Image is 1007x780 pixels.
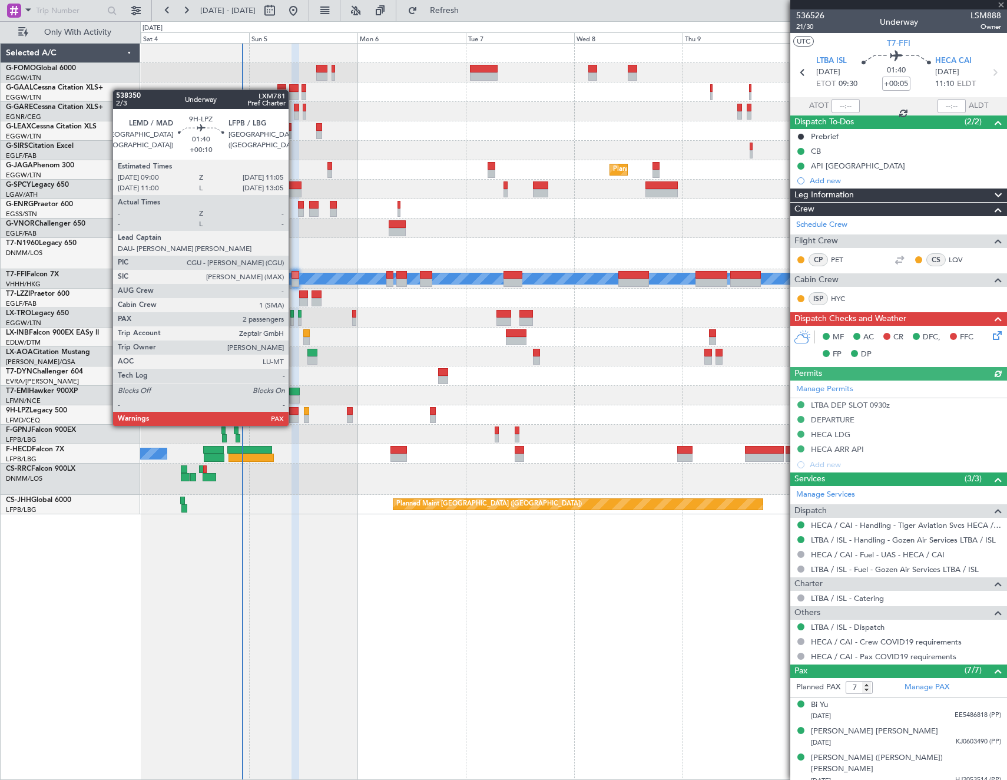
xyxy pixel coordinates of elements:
[6,465,31,472] span: CS-RRC
[31,28,124,37] span: Only With Activity
[6,407,67,414] a: 9H-LPZLegacy 500
[6,151,37,160] a: EGLF/FAB
[6,407,29,414] span: 9H-LPZ
[887,37,910,49] span: T7-FFI
[6,446,32,453] span: F-HECD
[794,606,820,620] span: Others
[6,338,41,347] a: EDLW/DTM
[396,495,582,513] div: Planned Maint [GEOGRAPHIC_DATA] ([GEOGRAPHIC_DATA])
[6,280,41,289] a: VHHH/HKG
[863,332,874,343] span: AC
[816,67,840,78] span: [DATE]
[13,23,128,42] button: Only With Activity
[6,220,35,227] span: G-VNOR
[905,682,949,693] a: Manage PAX
[36,2,104,19] input: Trip Number
[6,377,79,386] a: EVRA/[PERSON_NAME]
[6,290,69,298] a: T7-LZZIPraetor 600
[811,738,831,747] span: [DATE]
[6,349,33,356] span: LX-AOA
[6,162,33,169] span: G-JAGA
[6,249,42,257] a: DNMM/LOS
[249,32,357,43] div: Sun 5
[811,131,839,141] div: Prebrief
[923,332,940,343] span: DFC,
[811,550,945,560] a: HECA / CAI - Fuel - UAS - HECA / CAI
[6,190,38,199] a: LGAV/ATH
[809,292,828,305] div: ISP
[6,240,77,247] a: T7-N1960Legacy 650
[6,201,73,208] a: G-ENRGPraetor 600
[811,699,828,711] div: Bi Yu
[965,472,982,485] span: (3/3)
[793,36,814,47] button: UTC
[6,210,37,219] a: EGSS/STN
[811,593,884,603] a: LTBA / ISL - Catering
[810,176,1001,186] div: Add new
[574,32,683,43] div: Wed 8
[955,710,1001,720] span: EE5486818 (PP)
[811,712,831,720] span: [DATE]
[794,312,906,326] span: Dispatch Checks and Weather
[6,329,29,336] span: LX-INB
[6,162,74,169] a: G-JAGAPhenom 300
[816,78,836,90] span: ETOT
[965,664,982,676] span: (7/7)
[796,489,855,501] a: Manage Services
[6,497,71,504] a: CS-JHHGlobal 6000
[811,726,938,738] div: [PERSON_NAME] [PERSON_NAME]
[6,416,40,425] a: LFMD/CEQ
[6,319,41,328] a: EGGW/LTN
[6,113,41,121] a: EGNR/CEG
[6,329,99,336] a: LX-INBFalcon 900EX EASy II
[6,388,29,395] span: T7-EMI
[6,497,31,504] span: CS-JHH
[811,520,1001,530] a: HECA / CAI - Handling - Tiger Aviation Svcs HECA / CAI
[956,737,1001,747] span: KJ0603490 (PP)
[6,143,28,150] span: G-SIRS
[809,253,828,266] div: CP
[794,577,823,591] span: Charter
[6,181,69,189] a: G-SPCYLegacy 650
[935,78,954,90] span: 11:10
[6,290,30,298] span: T7-LZZI
[794,203,814,216] span: Crew
[613,161,799,179] div: Planned Maint [GEOGRAPHIC_DATA] ([GEOGRAPHIC_DATA])
[831,293,857,304] a: HYC
[6,123,97,130] a: G-LEAXCessna Citation XLS
[6,435,37,444] a: LFPB/LBG
[811,161,905,171] div: API [GEOGRAPHIC_DATA]
[6,104,33,111] span: G-GARE
[893,332,903,343] span: CR
[6,299,37,308] a: EGLF/FAB
[796,22,824,32] span: 21/30
[6,143,74,150] a: G-SIRSCitation Excel
[6,388,78,395] a: T7-EMIHawker 900XP
[200,5,256,16] span: [DATE] - [DATE]
[965,115,982,128] span: (2/2)
[402,1,473,20] button: Refresh
[6,310,69,317] a: LX-TROLegacy 650
[466,32,574,43] div: Tue 7
[796,219,847,231] a: Schedule Crew
[6,349,90,356] a: LX-AOACitation Mustang
[935,55,972,67] span: HECA CAI
[6,240,39,247] span: T7-N1960
[970,9,1001,22] span: LSM888
[811,146,821,156] div: CB
[831,255,857,265] a: PET
[357,32,466,43] div: Mon 6
[949,255,975,265] a: LQV
[811,637,962,647] a: HECA / CAI - Crew COVID19 requirements
[816,55,847,67] span: LTBA ISL
[6,65,36,72] span: G-FOMO
[6,220,85,227] a: G-VNORChallenger 650
[6,171,41,180] a: EGGW/LTN
[794,115,854,129] span: Dispatch To-Dos
[6,271,59,278] a: T7-FFIFalcon 7X
[6,201,34,208] span: G-ENRG
[143,24,163,34] div: [DATE]
[926,253,946,266] div: CS
[6,427,31,434] span: F-GPNJ
[811,622,885,632] a: LTBA / ISL - Dispatch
